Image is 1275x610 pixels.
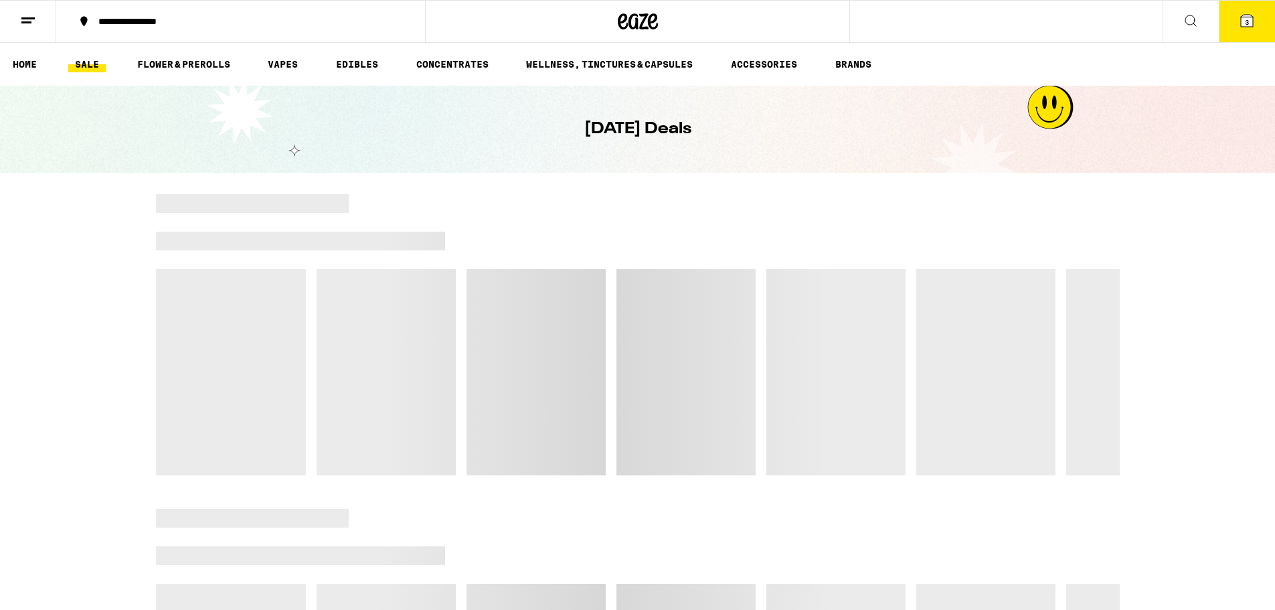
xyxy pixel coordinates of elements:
a: BRANDS [829,56,878,72]
a: ACCESSORIES [724,56,804,72]
button: 3 [1219,1,1275,42]
a: WELLNESS, TINCTURES & CAPSULES [519,56,699,72]
a: HOME [6,56,44,72]
a: EDIBLES [329,56,385,72]
span: 3 [1245,18,1249,26]
h1: [DATE] Deals [584,118,691,141]
a: FLOWER & PREROLLS [131,56,237,72]
a: CONCENTRATES [410,56,495,72]
a: SALE [68,56,106,72]
a: VAPES [261,56,305,72]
